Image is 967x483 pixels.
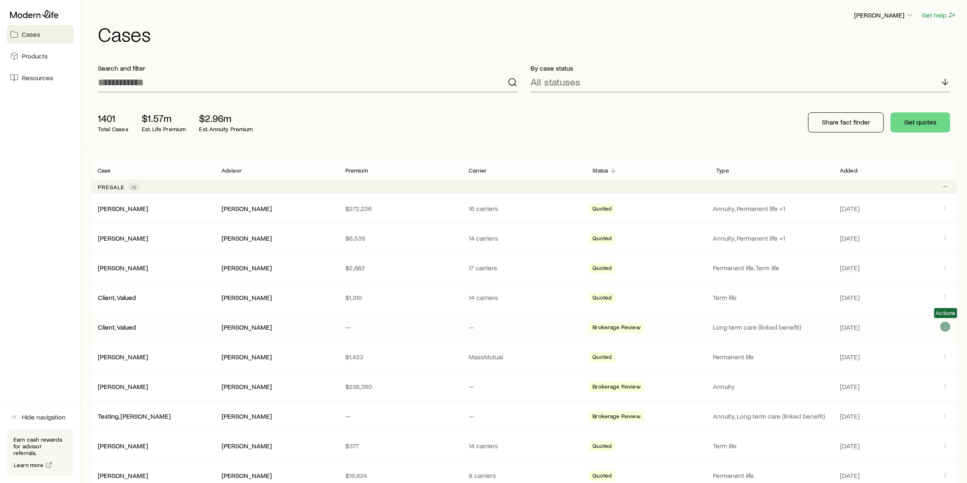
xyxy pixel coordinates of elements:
[222,293,272,302] div: [PERSON_NAME]
[822,118,870,126] p: Share fact finder
[713,442,830,450] p: Term life
[7,430,74,476] div: Earn cash rewards for advisor referrals.Learn more
[98,126,128,132] p: Total Cases
[840,293,860,302] span: [DATE]
[98,353,148,361] div: [PERSON_NAME]
[808,112,884,132] button: Share fact finder
[854,10,915,20] button: [PERSON_NAME]
[98,184,125,191] p: Presale
[222,167,242,174] p: Advisor
[98,264,148,272] div: [PERSON_NAME]
[222,204,272,213] div: [PERSON_NAME]
[713,471,830,480] p: Permanent life
[592,235,612,244] span: Quoted
[936,310,956,316] span: Actions
[840,323,860,331] span: [DATE]
[592,383,640,392] span: Brokerage Review
[713,234,830,242] p: Annuity, Permanent life +1
[98,323,136,331] a: Client, Valued
[592,353,612,362] span: Quoted
[222,412,272,421] div: [PERSON_NAME]
[840,442,860,450] span: [DATE]
[98,167,111,174] p: Case
[713,204,830,213] p: Annuity, Permanent life +1
[469,264,579,272] p: 17 carriers
[13,436,67,456] p: Earn cash rewards for advisor referrals.
[592,205,612,214] span: Quoted
[98,471,148,480] div: [PERSON_NAME]
[98,64,518,72] p: Search and filter
[345,471,456,480] p: $19,824
[98,412,171,421] div: Testing, [PERSON_NAME]
[840,471,860,480] span: [DATE]
[222,264,272,272] div: [PERSON_NAME]
[840,412,860,420] span: [DATE]
[345,442,456,450] p: $377
[98,293,136,301] a: Client, Valued
[469,442,579,450] p: 14 carriers
[469,293,579,302] p: 14 carriers
[854,11,914,19] p: [PERSON_NAME]
[7,408,74,426] button: Hide navigation
[98,234,148,242] a: [PERSON_NAME]
[222,442,272,450] div: [PERSON_NAME]
[98,234,148,243] div: [PERSON_NAME]
[592,294,612,303] span: Quoted
[142,126,186,132] p: Est. Life Premium
[840,382,860,391] span: [DATE]
[840,234,860,242] span: [DATE]
[531,76,581,88] p: All statuses
[592,264,612,273] span: Quoted
[98,412,171,420] a: Testing, [PERSON_NAME]
[7,69,74,87] a: Resources
[22,74,53,82] span: Resources
[199,112,253,124] p: $2.96m
[222,382,272,391] div: [PERSON_NAME]
[469,167,487,174] p: Carrier
[22,30,40,38] span: Cases
[98,382,148,391] div: [PERSON_NAME]
[98,204,148,212] a: [PERSON_NAME]
[592,413,640,422] span: Brokerage Review
[840,204,860,213] span: [DATE]
[469,353,579,361] p: MassMutual
[222,323,272,332] div: [PERSON_NAME]
[469,382,579,391] p: —
[131,184,136,191] span: 75
[840,264,860,272] span: [DATE]
[592,442,612,451] span: Quoted
[98,442,148,450] a: [PERSON_NAME]
[199,126,253,132] p: Est. Annuity Premium
[713,293,830,302] p: Term life
[921,10,957,20] button: Get help
[14,462,44,468] span: Learn more
[592,167,608,174] p: Status
[22,52,48,60] span: Products
[222,234,272,243] div: [PERSON_NAME]
[98,112,128,124] p: 1401
[98,323,136,332] div: Client, Valued
[22,413,66,421] span: Hide navigation
[592,472,612,481] span: Quoted
[840,353,860,361] span: [DATE]
[98,382,148,390] a: [PERSON_NAME]
[7,25,74,43] a: Cases
[713,353,830,361] p: Permanent life
[98,24,957,44] h1: Cases
[345,204,456,213] p: $272,236
[713,412,830,420] p: Annuity, Long term care (linked benefit)
[345,234,456,242] p: $6,535
[713,382,830,391] p: Annuity
[345,412,456,420] p: —
[713,264,830,272] p: Permanent life, Term life
[345,382,456,391] p: $238,350
[345,167,368,174] p: Premium
[222,471,272,480] div: [PERSON_NAME]
[222,353,272,361] div: [PERSON_NAME]
[469,412,579,420] p: —
[98,471,148,479] a: [PERSON_NAME]
[469,471,579,480] p: 8 carriers
[840,167,857,174] p: Added
[890,112,950,132] button: Get quotes
[469,204,579,213] p: 16 carriers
